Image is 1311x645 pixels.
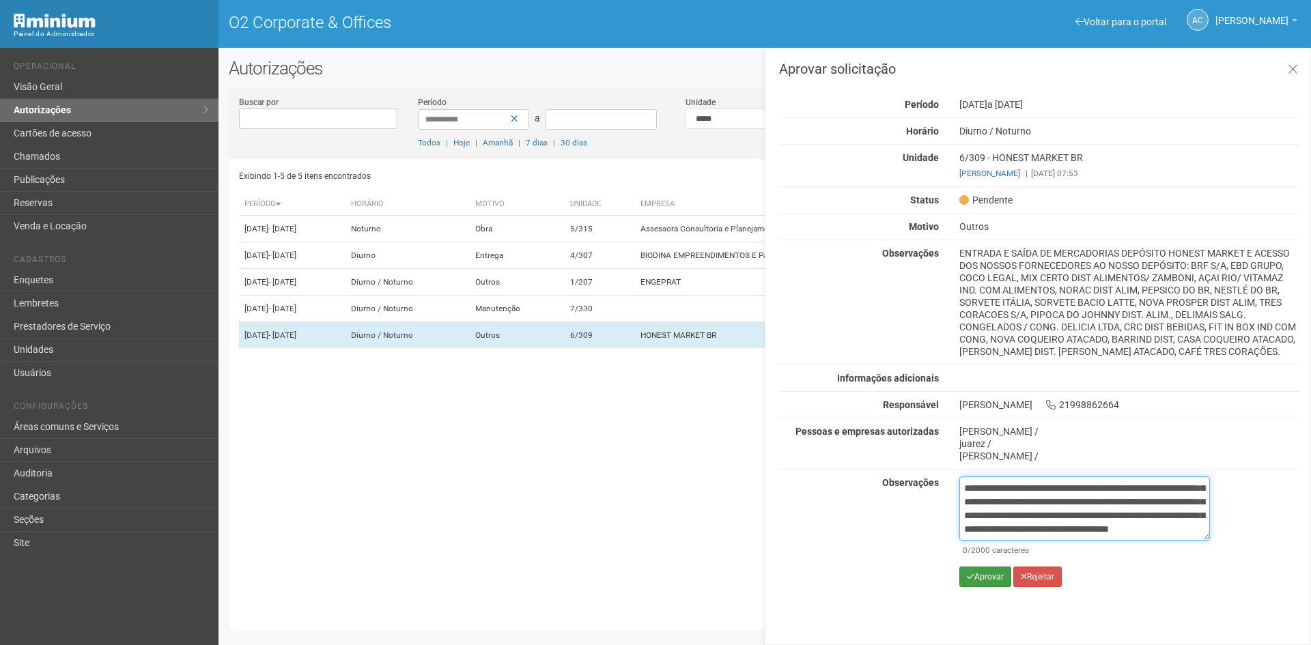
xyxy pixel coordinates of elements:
[526,138,548,147] a: 7 dias
[635,216,987,242] td: Assessora Consultoria e Planejamen LTDA
[1279,55,1307,85] a: Fechar
[635,269,987,296] td: ENGEPRAT
[14,14,96,28] img: Minium
[553,138,555,147] span: |
[346,242,470,269] td: Diurno
[470,296,565,322] td: Manutenção
[903,152,939,163] strong: Unidade
[635,193,987,216] th: Empresa
[565,242,635,269] td: 4/307
[565,193,635,216] th: Unidade
[959,167,1300,180] div: [DATE] 07:53
[268,250,296,260] span: - [DATE]
[229,58,1301,78] h2: Autorizações
[239,296,346,322] td: [DATE]
[565,322,635,349] td: 6/309
[1075,16,1166,27] a: Voltar para o portal
[949,98,1310,111] div: [DATE]
[14,61,208,76] li: Operacional
[949,399,1310,411] div: [PERSON_NAME] 21998862664
[959,169,1020,178] a: [PERSON_NAME]
[561,138,587,147] a: 30 dias
[1026,169,1028,178] span: |
[882,248,939,259] strong: Observações
[963,544,1207,556] div: /2000 caracteres
[470,322,565,349] td: Outros
[239,193,346,216] th: Período
[239,166,761,186] div: Exibindo 1-5 de 5 itens encontrados
[1215,17,1297,28] a: [PERSON_NAME]
[346,269,470,296] td: Diurno / Noturno
[949,220,1310,233] div: Outros
[959,567,1011,587] button: Aprovar
[470,193,565,216] th: Motivo
[346,296,470,322] td: Diurno / Noturno
[453,138,470,147] a: Hoje
[418,96,447,109] label: Período
[239,242,346,269] td: [DATE]
[346,193,470,216] th: Horário
[635,242,987,269] td: BIODINA EMPREENDIMENTOS E PARTCIPAÇÕES LTDA
[268,330,296,340] span: - [DATE]
[14,28,208,40] div: Painel do Administrador
[518,138,520,147] span: |
[239,96,279,109] label: Buscar por
[779,62,1300,76] h3: Aprovar solicitação
[959,194,1013,206] span: Pendente
[346,322,470,349] td: Diurno / Noturno
[906,126,939,137] strong: Horário
[909,221,939,232] strong: Motivo
[795,426,939,437] strong: Pessoas e empresas autorizadas
[470,216,565,242] td: Obra
[963,545,968,555] span: 0
[268,224,296,233] span: - [DATE]
[905,99,939,110] strong: Período
[565,269,635,296] td: 1/207
[535,113,540,124] span: a
[239,322,346,349] td: [DATE]
[987,99,1023,110] span: a [DATE]
[239,269,346,296] td: [DATE]
[959,450,1300,462] div: [PERSON_NAME] /
[565,296,635,322] td: 7/330
[949,247,1310,358] div: ENTRADA E SAÍDA DE MERCADORIAS DEPÓSITO HONEST MARKET E ACESSO DOS NOSSOS FORNECEDORES AO NOSSO D...
[483,138,513,147] a: Amanhã
[635,322,987,349] td: HONEST MARKET BR
[959,425,1300,438] div: [PERSON_NAME] /
[239,216,346,242] td: [DATE]
[470,269,565,296] td: Outros
[268,277,296,287] span: - [DATE]
[882,477,939,488] strong: Observações
[959,438,1300,450] div: juarez /
[418,138,440,147] a: Todos
[1013,567,1062,587] button: Rejeitar
[837,373,939,384] strong: Informações adicionais
[949,125,1310,137] div: Diurno / Noturno
[14,401,208,416] li: Configurações
[229,14,755,31] h1: O2 Corporate & Offices
[446,138,448,147] span: |
[346,216,470,242] td: Noturno
[565,216,635,242] td: 5/315
[14,255,208,269] li: Cadastros
[1187,9,1209,31] a: AC
[470,242,565,269] td: Entrega
[949,152,1310,180] div: 6/309 - HONEST MARKET BR
[686,96,716,109] label: Unidade
[883,399,939,410] strong: Responsável
[475,138,477,147] span: |
[910,195,939,205] strong: Status
[1215,2,1288,26] span: Ana Carla de Carvalho Silva
[268,304,296,313] span: - [DATE]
